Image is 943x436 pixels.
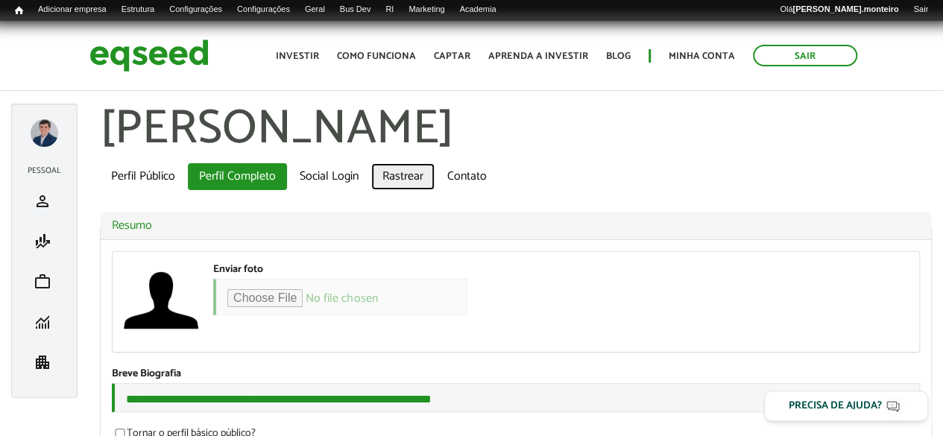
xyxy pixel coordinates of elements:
label: Enviar foto [213,265,263,275]
a: Sair [753,45,857,66]
a: Configurações [230,4,297,16]
label: Breve Biografia [112,369,181,379]
a: Social Login [288,163,370,190]
li: Minhas rodadas de investimento [19,302,69,342]
a: Geral [297,4,332,16]
h1: [PERSON_NAME] [100,104,932,156]
a: Perfil Público [100,163,186,190]
span: Início [15,5,23,16]
a: Contato [436,163,498,190]
span: work [34,273,51,291]
span: person [34,192,51,210]
a: finance_mode [23,233,66,250]
a: Aprenda a investir [488,51,588,61]
li: Meu perfil [19,181,69,221]
li: Meu portfólio [19,262,69,302]
a: work [23,273,66,291]
li: Minha empresa [19,342,69,382]
a: Bus Dev [332,4,379,16]
a: Minha conta [669,51,735,61]
a: RI [378,4,401,16]
h2: Pessoal [19,166,69,175]
img: Foto de Natalie Victorelli Torres [124,263,198,338]
span: finance_mode [34,233,51,250]
a: Blog [606,51,631,61]
a: Início [7,4,31,18]
img: EqSeed [89,36,209,75]
a: Como funciona [337,51,416,61]
a: Investir [276,51,319,61]
a: Captar [434,51,470,61]
a: Resumo [112,220,920,232]
span: apartment [34,353,51,371]
a: Configurações [162,4,230,16]
a: Sair [906,4,936,16]
li: Minha simulação [19,221,69,262]
a: Marketing [401,4,452,16]
a: monitoring [23,313,66,331]
a: Academia [452,4,503,16]
a: Adicionar empresa [31,4,114,16]
a: Ver perfil do usuário. [124,263,198,338]
strong: [PERSON_NAME].monteiro [792,4,898,13]
a: Expandir menu [31,119,58,147]
a: Rastrear [371,163,435,190]
a: Perfil Completo [188,163,287,190]
a: apartment [23,353,66,371]
span: monitoring [34,313,51,331]
a: person [23,192,66,210]
a: Olá[PERSON_NAME].monteiro [772,4,906,16]
a: Estrutura [114,4,163,16]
